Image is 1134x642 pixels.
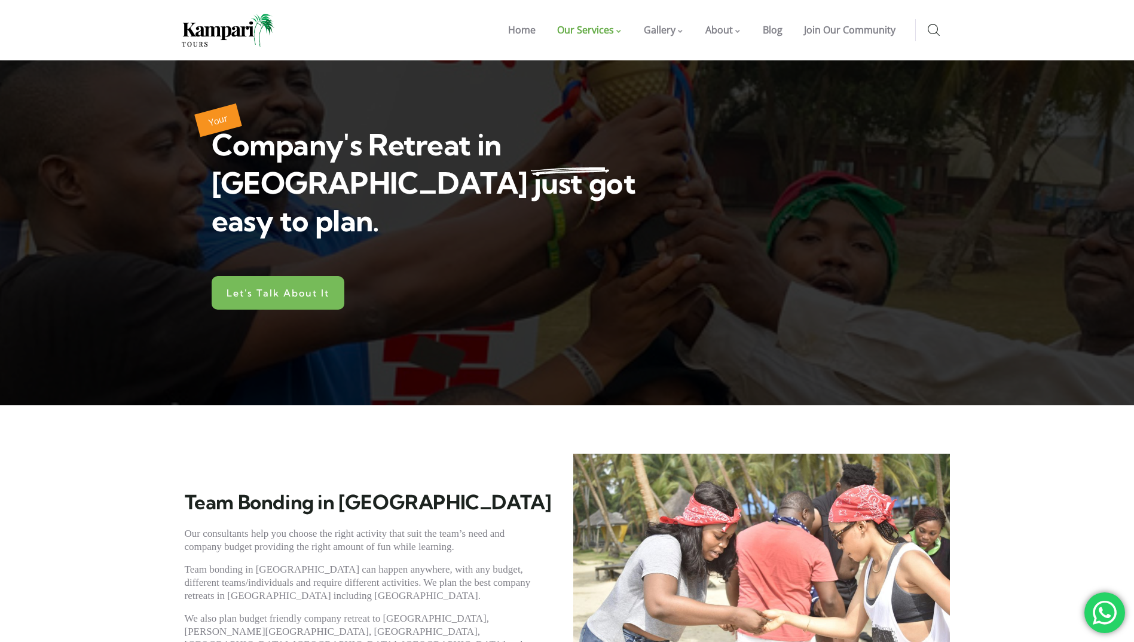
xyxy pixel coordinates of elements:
[212,276,344,310] a: Let's Talk About It
[212,127,635,239] span: Company's Retreat in [GEOGRAPHIC_DATA] just got easy to plan.
[207,112,228,129] span: Your
[644,23,675,36] span: Gallery
[185,490,567,515] h2: Team Bonding in [GEOGRAPHIC_DATA]
[508,23,536,36] span: Home
[557,23,614,36] span: Our Services
[182,14,274,47] img: Home
[804,23,895,36] span: Join Our Community
[185,527,537,554] p: Our consultants help you choose the right activity that suit the team’s need and company budget p...
[185,563,537,603] p: Team bonding in [GEOGRAPHIC_DATA] can happen anywhere, with any budget, different teams/individua...
[705,23,733,36] span: About
[763,23,783,36] span: Blog
[1084,592,1125,633] div: 'Chat
[227,288,329,298] span: Let's Talk About It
